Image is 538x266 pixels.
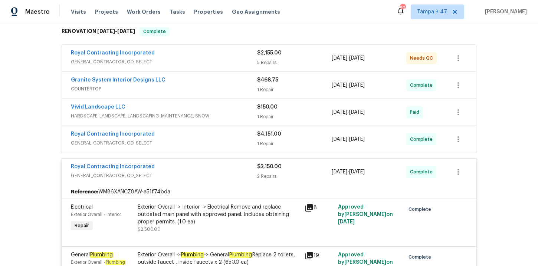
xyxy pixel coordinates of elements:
span: Geo Assignments [232,8,280,16]
span: Tampa + 47 [417,8,447,16]
span: [DATE] [349,56,365,61]
span: [DATE] [332,83,347,88]
span: - [332,136,365,143]
div: Exterior Overall -> -> General Replace 2 toilets, outside faucet , inside faucets x 2 (650.0 ea) [138,251,300,266]
span: Repair [72,222,92,229]
span: Visits [71,8,86,16]
div: 2 Repairs [257,173,332,180]
span: Needs QC [410,54,436,62]
span: [DATE] [117,29,135,34]
em: Plumbing [90,252,113,258]
span: Exterior Overall - Interior [71,212,121,217]
span: $2,500.00 [138,227,161,232]
span: $468.75 [257,77,278,83]
span: Properties [194,8,223,16]
div: 1 Repair [257,113,332,120]
span: $3,150.00 [257,164,282,169]
a: Royal Contracting Incorporated [71,50,155,56]
div: Exterior Overall -> Interior -> Electrical Remove and replace outdated main panel with approved p... [138,203,300,226]
a: Royal Contracting Incorporated [71,164,155,169]
span: Exterior Overall - [71,260,125,265]
span: $4,151.00 [257,132,281,137]
span: GENERAL_CONTRACTOR, OD_SELECT [71,139,257,147]
div: 1 Repair [257,86,332,93]
span: $150.00 [257,104,278,110]
span: Complete [410,136,436,143]
b: Reference: [71,188,98,196]
div: 19 [305,251,334,260]
span: [DATE] [338,219,355,225]
span: Approved by [PERSON_NAME] on [338,205,393,225]
em: Plumbing [229,252,252,258]
span: [DATE] [97,29,115,34]
div: RENOVATION [DATE]-[DATE]Complete [59,20,479,43]
a: Vivid Landscape LLC [71,104,125,110]
a: Royal Contracting Incorporated [71,132,155,137]
div: 1 Repair [257,140,332,147]
span: Complete [140,28,169,35]
span: COUNTERTOP [71,85,257,93]
span: - [332,109,365,116]
span: [DATE] [332,110,347,115]
div: 5 Repairs [257,59,332,66]
span: Complete [409,206,434,213]
span: GENERAL_CONTRACTOR, OD_SELECT [71,58,257,66]
span: General [71,252,113,258]
div: 8 [305,203,334,212]
a: Granite System Interior Designs LLC [71,77,165,83]
span: [DATE] [349,137,365,142]
span: - [332,168,365,176]
span: Complete [409,253,434,261]
span: - [332,54,365,62]
span: Complete [410,82,436,89]
span: $2,155.00 [257,50,282,56]
span: GENERAL_CONTRACTOR, OD_SELECT [71,172,257,179]
div: WM86XANCZ8AW-a51f74bda [62,185,476,199]
span: Electrical [71,205,93,210]
span: Maestro [25,8,50,16]
span: HARDSCAPE_LANDSCAPE, LANDSCAPING_MAINTENANCE, SNOW [71,112,257,120]
span: Paid [410,109,422,116]
span: [DATE] [332,169,347,174]
em: Plumbing [105,260,125,265]
span: Tasks [170,9,185,14]
span: - [332,82,365,89]
h6: RENOVATION [62,27,135,36]
span: [DATE] [332,56,347,61]
span: Work Orders [127,8,161,16]
span: - [97,29,135,34]
span: [DATE] [349,110,365,115]
div: 592 [400,4,405,12]
span: Projects [95,8,118,16]
span: Complete [410,168,436,176]
em: Plumbing [181,252,204,258]
span: [DATE] [349,169,365,174]
span: [DATE] [349,83,365,88]
span: [PERSON_NAME] [482,8,527,16]
span: [DATE] [332,137,347,142]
